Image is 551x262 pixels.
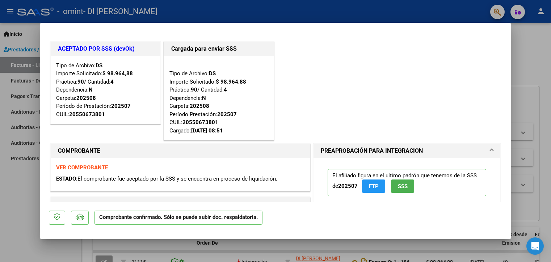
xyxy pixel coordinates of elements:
p: Comprobante confirmado. Sólo se puede subir doc. respaldatoria. [94,211,262,225]
strong: DS [96,62,102,69]
strong: 90 [77,79,84,85]
strong: 4 [224,86,227,93]
h1: Cargada para enviar SSS [171,45,266,53]
strong: COMPROBANTE [58,147,100,154]
strong: 202508 [76,95,96,101]
h1: ACEPTADO POR SSS (devOk) [58,45,153,53]
strong: 202507 [217,111,237,118]
strong: 202507 [338,183,358,189]
strong: 202508 [190,103,209,109]
strong: 90 [191,86,197,93]
span: ESTADO: [56,176,77,182]
span: SSS [398,183,408,190]
div: 20550673801 [182,118,218,127]
div: Tipo de Archivo: Importe Solicitado: Práctica: / Cantidad: Dependencia: Carpeta: Período de Prest... [56,62,155,119]
h1: PREAPROBACIÓN PARA INTEGRACION [321,147,423,155]
button: FTP [362,179,385,193]
button: SSS [391,179,414,193]
strong: 4 [110,79,114,85]
strong: DATOS DEL COMPROBANTE [58,201,132,208]
strong: $ 98.964,88 [102,70,133,77]
strong: [DATE] 08:51 [191,127,223,134]
span: FTP [369,183,379,190]
div: Tipo de Archivo: Importe Solicitado: Práctica: / Cantidad: Dependencia: Carpeta: Período Prestaci... [169,62,268,135]
div: Open Intercom Messenger [526,237,544,255]
strong: N [202,95,206,101]
div: 20550673801 [69,110,105,119]
strong: 202507 [111,103,131,109]
strong: $ 98.964,88 [216,79,246,85]
strong: DS [209,70,216,77]
p: El afiliado figura en el ultimo padrón que tenemos de la SSS de [328,169,486,196]
mat-expansion-panel-header: PREAPROBACIÓN PARA INTEGRACION [314,144,500,158]
strong: N [89,86,93,93]
span: El comprobante fue aceptado por la SSS y se encuentra en proceso de liquidación. [77,176,277,182]
a: VER COMPROBANTE [56,164,108,171]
